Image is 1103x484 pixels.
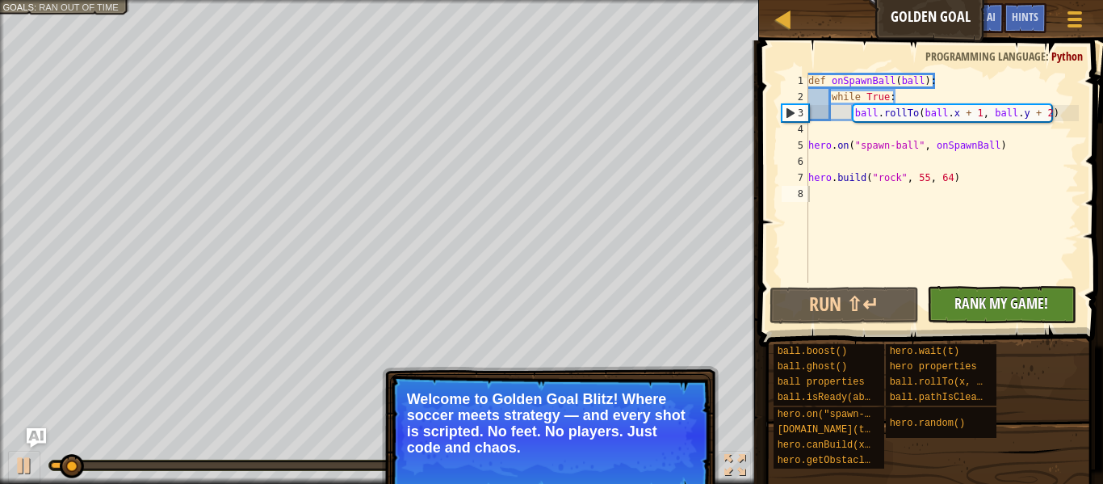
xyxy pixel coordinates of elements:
span: hero.wait(t) [890,346,959,357]
span: hero.on("spawn-ball", f) [778,409,917,420]
button: Run ⇧↵ [770,287,919,324]
span: hero.getObstacleAt(x, y) [778,455,917,466]
div: 3 [782,105,808,121]
span: ball properties [778,377,865,388]
span: ball.boost() [778,346,847,357]
span: Hints [1012,9,1038,24]
button: Ask AI [27,428,46,448]
span: Ran out of time [39,2,119,12]
button: Ctrl + P: Play [8,451,40,484]
button: Show game menu [1055,3,1095,41]
button: Toggle fullscreen [719,451,751,484]
span: : [1046,48,1051,64]
span: ball.isReady(ability) [778,392,900,403]
span: hero.random() [890,418,966,429]
div: 5 [782,137,808,154]
span: Programming language [925,48,1046,64]
div: 2 [782,89,808,105]
div: 6 [782,154,808,170]
p: Welcome to Golden Goal Blitz! Where soccer meets strategy — and every shot is scripted. No feet. ... [407,391,694,456]
span: hero properties [890,361,977,372]
span: [DOMAIN_NAME](type, x, y) [778,424,923,436]
div: 7 [782,170,808,186]
span: ball.ghost() [778,361,847,372]
span: : [34,2,39,12]
span: Rank My Game! [954,293,1048,314]
span: hero.canBuild(x, y) [778,440,888,451]
button: Ask AI [960,3,1004,33]
span: ball.pathIsClear(x, y) [890,392,1017,403]
div: 4 [782,121,808,137]
div: 8 [782,186,808,202]
span: Goals [2,2,34,12]
span: Python [1051,48,1083,64]
span: Ask AI [968,9,996,24]
div: 1 [782,73,808,89]
button: Rank My Game! [927,286,1076,323]
span: ball.rollTo(x, y) [890,377,988,388]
